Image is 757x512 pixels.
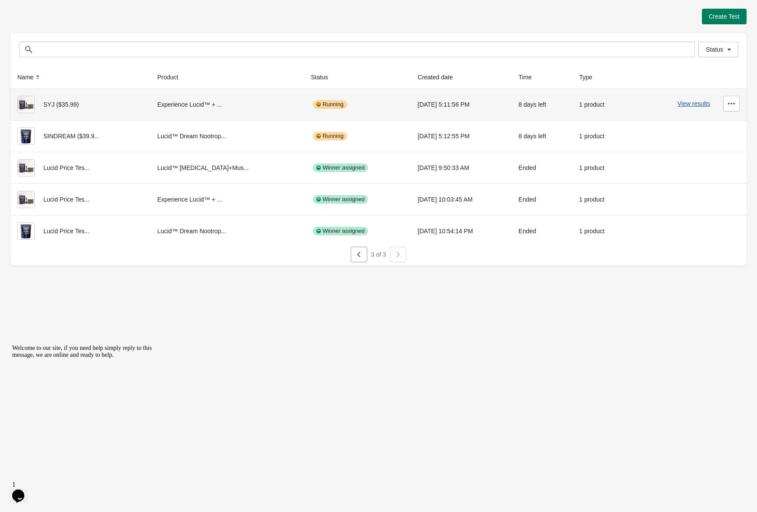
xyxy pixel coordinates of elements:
[313,163,368,172] div: Winner assigned
[9,341,165,473] iframe: chat widget
[519,222,566,240] div: Ended
[313,132,347,140] div: Running
[515,69,544,85] button: Time
[43,196,89,203] span: Lucid Price Tes...
[43,101,79,108] span: SYJ ($35.99)
[313,227,368,235] div: Winner assigned
[3,3,160,17] div: Welcome to our site, if you need help simply reply to this message, we are online and ready to help.
[519,96,566,113] div: 8 days left
[579,191,622,208] div: 1 product
[706,46,723,53] span: Status
[157,159,297,176] div: Lucid™ [MEDICAL_DATA]+Mus...
[43,164,89,171] span: Lucid Price Tes...
[418,127,504,145] div: [DATE] 5:12:55 PM
[3,3,143,17] span: Welcome to our site, if you need help simply reply to this message, we are online and ready to help.
[698,42,738,57] button: Status
[709,13,740,20] span: Create Test
[414,69,465,85] button: Created date
[418,159,504,176] div: [DATE] 9:50:33 AM
[519,159,566,176] div: Ended
[154,69,190,85] button: Product
[519,127,566,145] div: 8 days left
[579,222,622,240] div: 1 product
[576,69,604,85] button: Type
[43,228,89,235] span: Lucid Price Tes...
[14,69,46,85] button: Name
[313,195,368,204] div: Winner assigned
[157,127,297,145] div: Lucid™ Dream Nootrop...
[418,191,504,208] div: [DATE] 10:03:45 AM
[519,191,566,208] div: Ended
[579,159,622,176] div: 1 product
[579,96,622,113] div: 1 product
[702,9,747,24] button: Create Test
[371,251,386,258] span: 3 of 3
[43,133,99,140] span: SINDREAM ($39.9...
[678,100,710,107] button: View results
[157,96,297,113] div: Experience Lucid™ + ...
[157,222,297,240] div: Lucid™ Dream Nootrop...
[579,127,622,145] div: 1 product
[307,69,340,85] button: Status
[313,100,347,109] div: Running
[157,191,297,208] div: Experience Lucid™ + ...
[9,477,36,503] iframe: chat widget
[418,222,504,240] div: [DATE] 10:54:14 PM
[418,96,504,113] div: [DATE] 5:11:56 PM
